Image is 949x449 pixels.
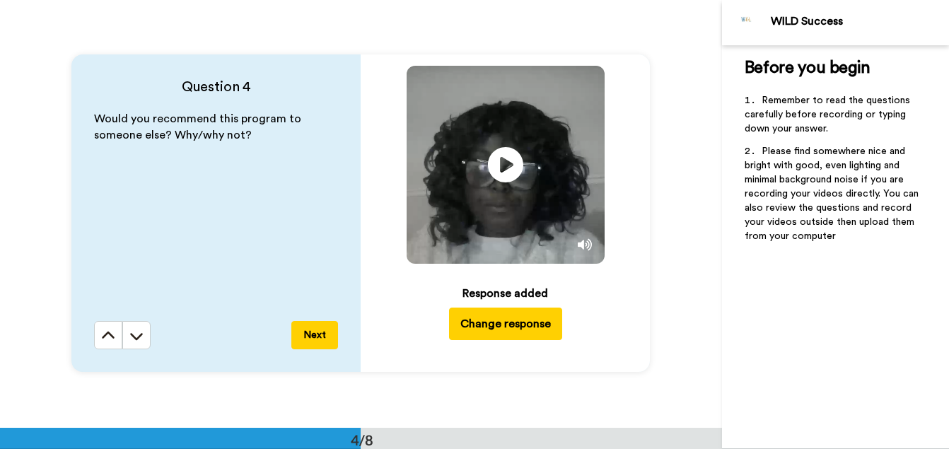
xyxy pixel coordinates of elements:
span: Would you recommend this program to someone else? Why/why not? [94,113,304,141]
div: Response added [462,285,548,302]
img: Profile Image [730,6,764,40]
h4: Question 4 [94,77,338,97]
span: Before you begin [745,59,870,76]
span: Please find somewhere nice and bright with good, even lighting and minimal background noise if yo... [745,146,921,241]
img: Mute/Unmute [578,238,592,252]
span: Remember to read the questions carefully before recording or typing down your answer. [745,95,913,134]
div: WILD Success [771,15,948,28]
button: Next [291,321,338,349]
button: Change response [449,308,562,340]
